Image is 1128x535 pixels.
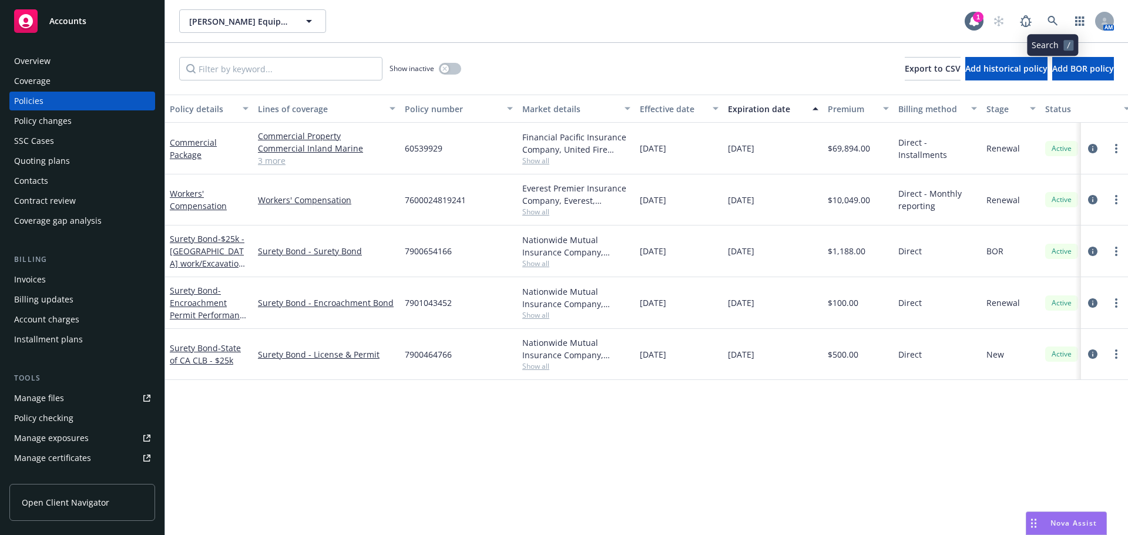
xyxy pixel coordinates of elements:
[1041,9,1065,33] a: Search
[1050,298,1073,308] span: Active
[973,12,983,22] div: 1
[179,9,326,33] button: [PERSON_NAME] Equipment, Inc
[898,187,977,212] span: Direct - Monthly reporting
[522,310,630,320] span: Show all
[986,103,1023,115] div: Stage
[1109,347,1123,361] a: more
[405,348,452,361] span: 7900464766
[9,449,155,467] a: Manage certificates
[14,330,83,349] div: Installment plans
[1086,347,1100,361] a: circleInformation
[14,211,102,230] div: Coverage gap analysis
[986,348,1004,361] span: New
[9,429,155,447] span: Manage exposures
[258,103,382,115] div: Lines of coverage
[1014,9,1038,33] a: Report a Bug
[405,245,452,257] span: 7900654166
[640,103,706,115] div: Effective date
[1068,9,1092,33] a: Switch app
[728,194,754,206] span: [DATE]
[828,103,876,115] div: Premium
[986,194,1020,206] span: Renewal
[640,245,666,257] span: [DATE]
[640,297,666,309] span: [DATE]
[986,245,1003,257] span: BOR
[9,389,155,408] a: Manage files
[828,142,870,154] span: $69,894.00
[1052,57,1114,80] button: Add BOR policy
[522,337,630,361] div: Nationwide Mutual Insurance Company, Nationwide Insurance Company
[9,290,155,309] a: Billing updates
[828,348,858,361] span: $500.00
[258,130,395,142] a: Commercial Property
[14,389,64,408] div: Manage files
[728,103,805,115] div: Expiration date
[9,372,155,384] div: Tools
[9,191,155,210] a: Contract review
[1050,143,1073,154] span: Active
[1050,518,1097,528] span: Nova Assist
[1045,103,1117,115] div: Status
[728,245,754,257] span: [DATE]
[390,63,434,73] span: Show inactive
[522,156,630,166] span: Show all
[14,132,54,150] div: SSC Cases
[522,131,630,156] div: Financial Pacific Insurance Company, United Fire Group (UFG)
[14,290,73,309] div: Billing updates
[405,142,442,154] span: 60539929
[1109,142,1123,156] a: more
[1050,349,1073,359] span: Active
[170,188,227,211] a: Workers' Compensation
[522,258,630,268] span: Show all
[170,103,236,115] div: Policy details
[9,52,155,70] a: Overview
[9,152,155,170] a: Quoting plans
[1109,244,1123,258] a: more
[9,254,155,265] div: Billing
[14,449,91,467] div: Manage certificates
[14,409,73,428] div: Policy checking
[14,469,73,487] div: Manage claims
[258,245,395,257] a: Surety Bond - Surety Bond
[170,233,244,306] a: Surety Bond
[522,285,630,310] div: Nationwide Mutual Insurance Company, Nationwide Insurance Company
[14,92,43,110] div: Policies
[728,297,754,309] span: [DATE]
[170,342,241,366] a: Surety Bond
[9,132,155,150] a: SSC Cases
[170,137,217,160] a: Commercial Package
[828,245,865,257] span: $1,188.00
[986,297,1020,309] span: Renewal
[49,16,86,26] span: Accounts
[258,142,395,154] a: Commercial Inland Marine
[728,142,754,154] span: [DATE]
[640,348,666,361] span: [DATE]
[22,496,109,509] span: Open Client Navigator
[898,245,922,257] span: Direct
[982,95,1040,123] button: Stage
[905,57,961,80] button: Export to CSV
[728,348,754,361] span: [DATE]
[14,429,89,447] div: Manage exposures
[723,95,823,123] button: Expiration date
[1050,194,1073,205] span: Active
[905,63,961,74] span: Export to CSV
[1086,142,1100,156] a: circleInformation
[9,270,155,289] a: Invoices
[14,52,51,70] div: Overview
[635,95,723,123] button: Effective date
[828,297,858,309] span: $100.00
[1086,193,1100,207] a: circleInformation
[258,194,395,206] a: Workers' Compensation
[898,348,922,361] span: Direct
[894,95,982,123] button: Billing method
[9,469,155,487] a: Manage claims
[1086,244,1100,258] a: circleInformation
[640,142,666,154] span: [DATE]
[518,95,635,123] button: Market details
[258,297,395,309] a: Surety Bond - Encroachment Bond
[189,15,291,28] span: [PERSON_NAME] Equipment, Inc
[522,234,630,258] div: Nationwide Mutual Insurance Company, Nationwide Insurance Company
[987,9,1010,33] a: Start snowing
[165,95,253,123] button: Policy details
